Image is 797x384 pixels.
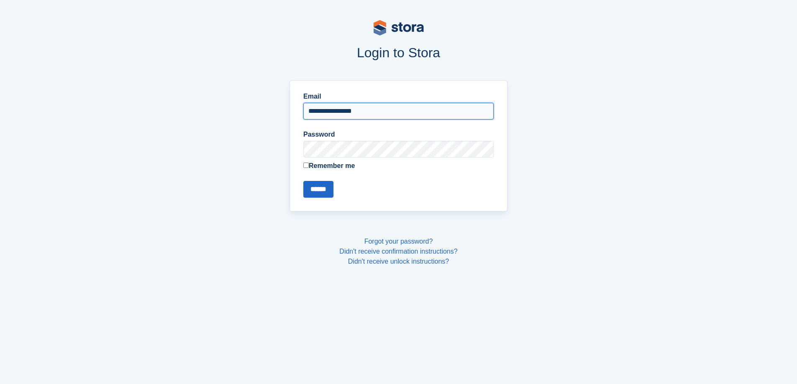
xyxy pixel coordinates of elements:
img: stora-logo-53a41332b3708ae10de48c4981b4e9114cc0af31d8433b30ea865607fb682f29.svg [374,20,424,36]
input: Remember me [303,163,309,168]
label: Password [303,130,494,140]
a: Didn't receive confirmation instructions? [339,248,457,255]
label: Email [303,92,494,102]
a: Forgot your password? [364,238,433,245]
a: Didn't receive unlock instructions? [348,258,449,265]
h1: Login to Stora [130,45,667,60]
label: Remember me [303,161,494,171]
